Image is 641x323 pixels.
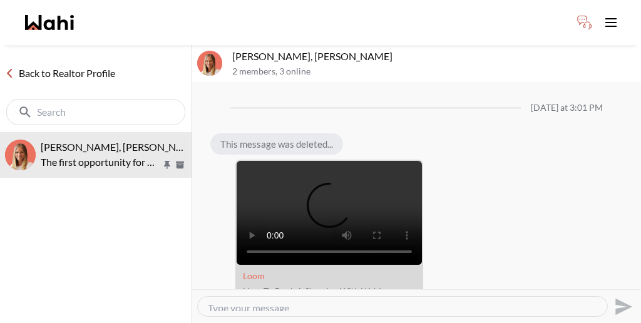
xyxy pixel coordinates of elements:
[598,10,623,35] button: Toggle open navigation menu
[5,140,36,170] img: N
[232,50,636,63] p: [PERSON_NAME], [PERSON_NAME]
[608,292,636,320] button: Send
[197,51,222,76] img: N
[162,160,173,170] button: Pin
[5,140,36,170] div: Nitesh Goyal, Michelle
[41,141,201,153] span: [PERSON_NAME], [PERSON_NAME]
[173,160,187,170] button: Archive
[531,103,603,113] div: [DATE] at 3:01 PM
[243,270,265,281] a: Attachment
[208,302,597,311] textarea: Type your message
[210,133,343,155] div: This message was deleted...
[41,155,162,170] p: The first opportunity for me to look into the agreement is once I get back to [GEOGRAPHIC_DATA].
[243,287,416,297] div: How To Book A Showing With Wahi
[37,106,157,118] input: Search
[232,66,636,77] p: 2 members , 3 online
[197,51,222,76] div: Nitesh Goyal, Michelle
[25,15,74,30] a: Wahi homepage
